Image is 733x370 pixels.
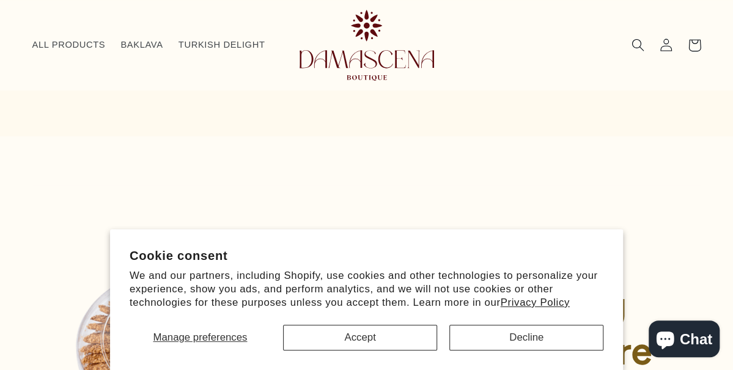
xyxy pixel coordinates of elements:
[130,325,271,350] button: Manage preferences
[113,32,171,59] a: BAKLAVA
[179,39,265,51] span: TURKISH DELIGHT
[283,325,437,350] button: Accept
[130,269,603,309] p: We and our partners, including Shopify, use cookies and other technologies to personalize your ex...
[153,331,247,343] span: Manage preferences
[171,32,273,59] a: TURKISH DELIGHT
[32,39,106,51] span: ALL PRODUCTS
[130,249,603,263] h2: Cookie consent
[300,10,434,80] img: Damascena Boutique
[295,5,439,85] a: Damascena Boutique
[500,297,569,308] a: Privacy Policy
[645,320,723,360] inbox-online-store-chat: Shopify online store chat
[120,39,163,51] span: BAKLAVA
[24,32,113,59] a: ALL PRODUCTS
[449,325,603,350] button: Decline
[624,31,652,59] summary: Search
